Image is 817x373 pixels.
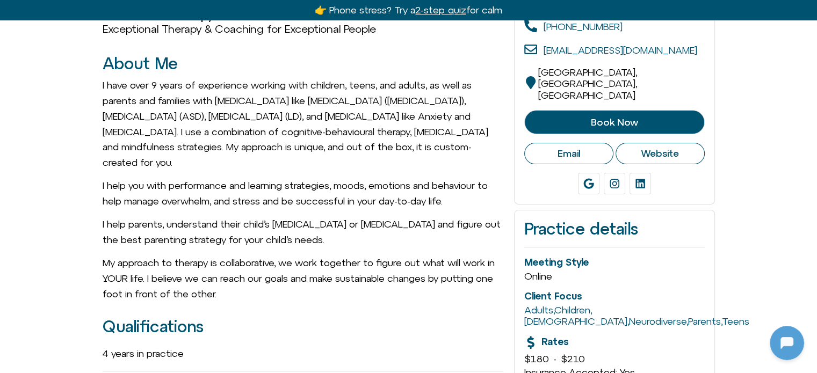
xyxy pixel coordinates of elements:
a: [PHONE_NUMBER] [544,21,623,32]
iframe: Botpress [770,326,804,360]
span: 4 years in practice [103,348,184,359]
span: Rates [541,336,568,347]
span: Online [524,270,552,282]
span: [GEOGRAPHIC_DATA], [GEOGRAPHIC_DATA], [GEOGRAPHIC_DATA] [538,67,637,101]
a: 👉 Phone stress? Try a2-step quizfor calm [315,4,502,16]
button: Expand Header Button [3,3,212,25]
img: N5FCcHC.png [3,184,18,199]
span: Client Focus [524,290,582,302]
span: Email [558,148,580,159]
a: Neurodiverse [629,316,686,327]
svg: Voice Input Button [184,275,201,292]
p: I help you with performance and learning strategies, moods, emotions and behaviour to help manage... [103,178,504,209]
h2: About Me [103,55,504,72]
textarea: Message Input [18,279,167,289]
span: , , , , , [524,304,749,327]
img: N5FCcHC.png [3,140,18,155]
h2: [DOMAIN_NAME] [32,7,165,21]
span: - [553,353,556,364]
img: N5FCcHC.png [3,52,18,67]
h3: Exceptional Therapy & Coaching for Exceptional People [103,23,504,35]
a: Book Now [524,110,704,135]
p: My approach to therapy is collaborative, we work together to figure out what will work in YOUR li... [103,255,504,302]
h2: Qualifications [103,318,504,335]
svg: Close Chatbot Button [187,5,206,23]
span: Website [641,148,679,159]
span: $210 [561,353,585,364]
p: Which single app or alert derails you most? Type its name. [31,81,192,107]
a: Website [616,143,705,164]
a: Email [524,143,613,164]
img: N5FCcHC.png [10,5,27,23]
a: [EMAIL_ADDRESS][DOMAIN_NAME] [544,45,697,56]
img: N5FCcHC.png [3,241,18,256]
img: N5FCcHC.png [3,96,18,111]
p: Which single app or alert derails you most? Type its name. [31,125,192,151]
span: Meeting Style [524,257,589,268]
a: Adults [524,304,553,316]
h2: Practice details [524,220,704,238]
p: I have over 9 years of experience working with children, teens, and adults, as well as parents an... [103,78,504,171]
span: Book Now [591,117,638,128]
p: Hey — I’m [DOMAIN_NAME], your coaching buddy for balance. Ready to start? [31,24,192,63]
a: Teens [722,316,749,327]
u: 2-step quiz [415,4,466,16]
svg: Restart Conversation Button [169,5,187,23]
a: Children [554,304,590,316]
p: I noticed you stepped away — that’s okay. Come back when you’re ready, I’m here to help. [31,213,192,252]
a: [DEMOGRAPHIC_DATA] [524,316,627,327]
p: Which single app or alert derails you most? Type its name. [31,169,192,195]
a: Parents [688,316,721,327]
p: I help parents, understand their child’s [MEDICAL_DATA] or [MEDICAL_DATA] and figure out the best... [103,217,504,248]
span: $180 [524,353,549,364]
